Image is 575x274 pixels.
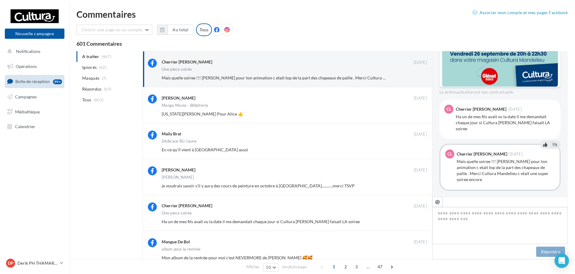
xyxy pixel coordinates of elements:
a: DP Derik PH THAMARET [5,257,64,269]
span: Calendrier [15,124,35,129]
span: Tous [82,97,91,103]
a: Opérations [4,60,66,73]
span: (69) [104,87,111,91]
div: Open Intercom Messenger [555,254,569,268]
span: Répondus [82,86,102,92]
span: 47 [375,262,385,272]
span: [DATE] [414,96,427,101]
span: (62) [99,65,107,70]
span: Opérations [16,64,37,69]
div: Cherrier [PERSON_NAME] [162,203,212,209]
div: Cherrier [PERSON_NAME] [456,107,506,111]
span: Choisir une page ou un compte [82,27,142,32]
a: Campagnes [4,91,66,103]
span: Boîte de réception [15,79,50,84]
span: je voudrais savoir s'il y aura des cours de peinture en octobre à [GEOGRAPHIC_DATA]............me... [162,183,355,188]
div: Cherrier [PERSON_NAME] [162,59,212,65]
span: [DATE] [509,152,523,156]
span: Mon album de la rentrée pour moi c'est NEVERMORE de [PERSON_NAME] 🥰🥰 [162,255,312,260]
a: Calendrier [4,120,66,133]
span: [DATE] [414,168,427,173]
div: Maily Brat [162,131,181,137]
div: [PERSON_NAME] [162,175,194,179]
span: 3 [352,262,361,272]
div: Mais quelle soiree !!! [PERSON_NAME] pour ton animation c etait top de la part des chapeaux de pa... [457,159,555,183]
span: [DATE] [414,239,427,245]
button: Au total [167,25,194,35]
a: Boîte de réception99+ [4,75,66,88]
div: Dédicace Riz Jaune [162,139,197,143]
span: [DATE] [508,107,522,111]
button: Répondre [536,247,565,257]
div: album pour la rentrée [162,247,201,251]
span: Es-ce qu'il vient à [GEOGRAPHIC_DATA] aussi [162,147,248,152]
button: Au total [157,25,194,35]
div: 99+ [53,79,62,84]
span: Campagnes [15,94,37,99]
span: 10 [266,265,271,270]
span: ... [363,262,373,272]
span: [DATE] [414,60,427,65]
span: résultats/page [282,264,307,270]
span: Médiathèque [15,109,40,114]
span: Ignorés [82,64,97,70]
span: Afficher [246,264,260,270]
div: One piece soirée [162,67,192,71]
i: @ [435,199,440,204]
div: [PERSON_NAME] [162,95,195,101]
button: @ [432,197,443,207]
div: Commentaires [76,10,568,19]
span: [DATE] [414,204,427,209]
span: Ha un de mes fils avait vu la date il me demandait chaque jour si Cultura [PERSON_NAME] faisait L... [162,219,360,224]
button: Choisir une page ou un compte [76,25,152,35]
div: One piece soirée [162,211,192,215]
div: Mangue De Bol [162,239,190,245]
span: 2 [341,262,350,272]
div: Tous [196,23,212,36]
a: Médiathèque [4,106,66,118]
div: Ha un de mes fils avait vu la date il me demandait chaque jour si Cultura [PERSON_NAME] faisait L... [456,114,556,132]
span: [DATE] [414,132,427,137]
span: Mais quelle soiree !!! [PERSON_NAME] pour ton animation c etait top de la part des chapeaux de pa... [162,75,460,80]
span: (601) [94,97,104,102]
button: 10 [263,263,278,272]
div: [PERSON_NAME] [162,167,195,173]
button: Nouvelle campagne [5,29,64,39]
span: Notifications [16,49,40,54]
span: CL [446,106,451,112]
span: DP [8,260,14,266]
span: 1 [329,262,339,272]
p: Derik PH THAMARET [17,260,57,266]
div: Manga Mania - Billetterie [162,103,208,107]
button: Notifications [4,45,63,58]
span: [US_STATE][PERSON_NAME] Pour Alice 👍 [162,111,243,116]
a: Associer mon compte et mes pages Facebook [472,9,568,16]
div: 601 Commentaires [76,41,568,46]
span: (7) [102,76,107,81]
div: Cherrier [PERSON_NAME] [457,152,507,156]
span: CL [447,151,452,157]
span: Masqués [82,75,99,81]
div: La prévisualisation est non-contractuelle [440,87,561,95]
